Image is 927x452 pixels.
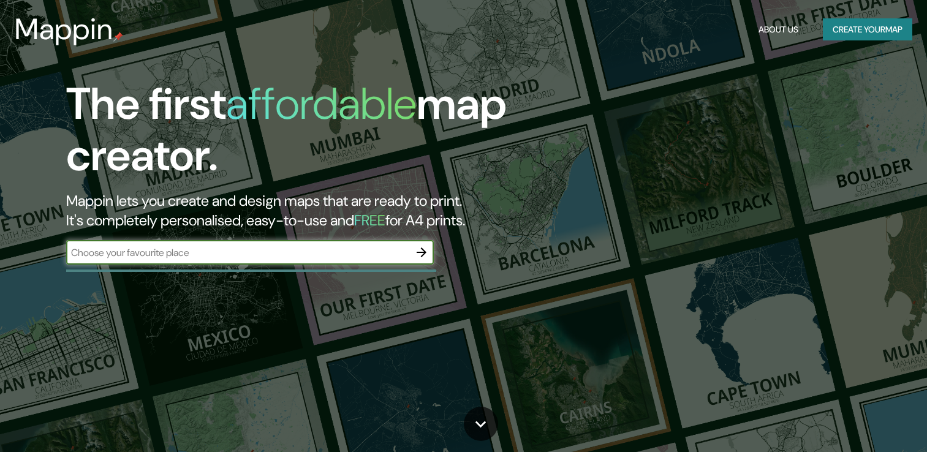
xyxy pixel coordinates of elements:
h2: Mappin lets you create and design maps that are ready to print. It's completely personalised, eas... [66,191,530,230]
h1: affordable [226,75,417,132]
h1: The first map creator. [66,78,530,191]
button: Create yourmap [823,18,912,41]
h3: Mappin [15,12,113,47]
button: About Us [754,18,803,41]
h5: FREE [354,211,385,230]
input: Choose your favourite place [66,246,409,260]
img: mappin-pin [113,32,123,42]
